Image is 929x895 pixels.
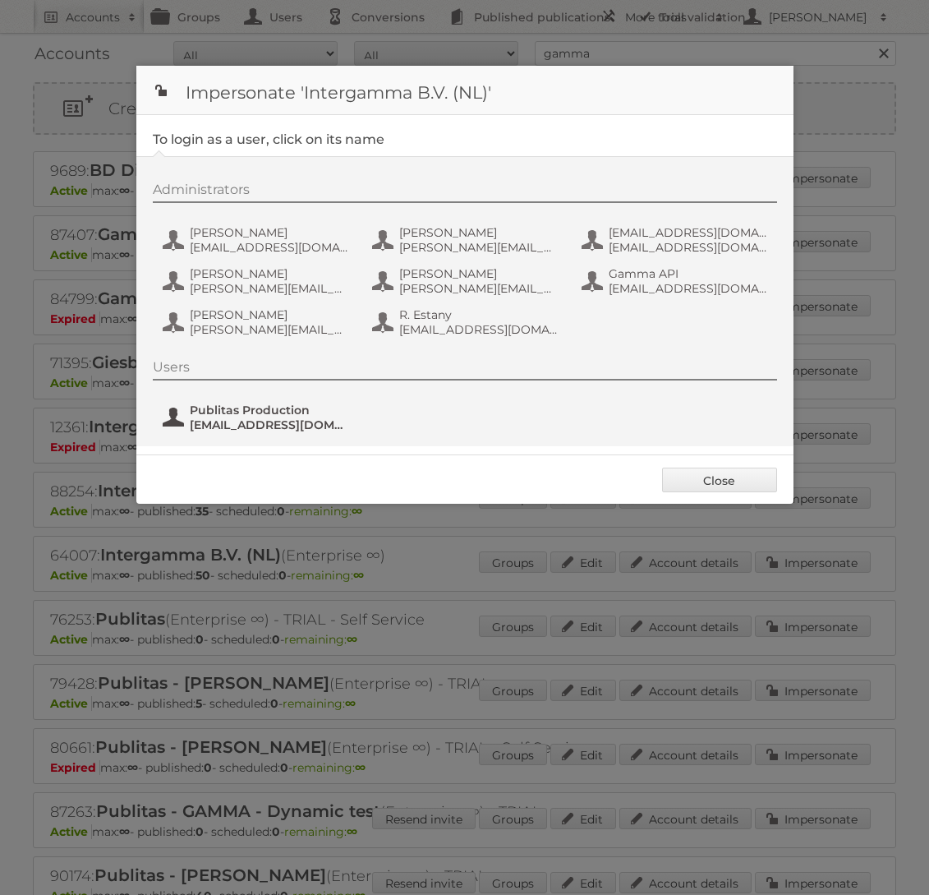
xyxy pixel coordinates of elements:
span: Gamma API [609,266,768,281]
span: [EMAIL_ADDRESS][DOMAIN_NAME] [609,281,768,296]
button: [PERSON_NAME] [PERSON_NAME][EMAIL_ADDRESS][DOMAIN_NAME] [161,265,354,298]
span: [PERSON_NAME] [190,266,349,281]
button: [PERSON_NAME] [PERSON_NAME][EMAIL_ADDRESS][DOMAIN_NAME] [370,224,563,256]
span: [EMAIL_ADDRESS][DOMAIN_NAME] [190,240,349,255]
button: [EMAIL_ADDRESS][DOMAIN_NAME] [EMAIL_ADDRESS][DOMAIN_NAME] [580,224,773,256]
div: Administrators [153,182,777,203]
div: Users [153,359,777,381]
a: Close [662,468,777,492]
button: [PERSON_NAME] [PERSON_NAME][EMAIL_ADDRESS][DOMAIN_NAME] [370,265,563,298]
span: Publitas Production [190,403,349,418]
button: Gamma API [EMAIL_ADDRESS][DOMAIN_NAME] [580,265,773,298]
button: [PERSON_NAME] [PERSON_NAME][EMAIL_ADDRESS][DOMAIN_NAME] [161,306,354,339]
span: [EMAIL_ADDRESS][DOMAIN_NAME] [190,418,349,432]
legend: To login as a user, click on its name [153,131,384,147]
span: R. Estany [399,307,559,322]
h1: Impersonate 'Intergamma B.V. (NL)' [136,66,793,115]
span: [PERSON_NAME] [190,307,349,322]
span: [EMAIL_ADDRESS][DOMAIN_NAME] [609,240,768,255]
span: [PERSON_NAME][EMAIL_ADDRESS][DOMAIN_NAME] [399,240,559,255]
span: [EMAIL_ADDRESS][DOMAIN_NAME] [399,322,559,337]
button: R. Estany [EMAIL_ADDRESS][DOMAIN_NAME] [370,306,563,339]
span: [PERSON_NAME] [399,266,559,281]
button: Publitas Production [EMAIL_ADDRESS][DOMAIN_NAME] [161,401,354,434]
span: [PERSON_NAME][EMAIL_ADDRESS][DOMAIN_NAME] [190,281,349,296]
span: [PERSON_NAME][EMAIL_ADDRESS][DOMAIN_NAME] [190,322,349,337]
span: [PERSON_NAME] [190,225,349,240]
button: [PERSON_NAME] [EMAIL_ADDRESS][DOMAIN_NAME] [161,224,354,256]
span: [PERSON_NAME] [399,225,559,240]
span: [EMAIL_ADDRESS][DOMAIN_NAME] [609,225,768,240]
span: [PERSON_NAME][EMAIL_ADDRESS][DOMAIN_NAME] [399,281,559,296]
